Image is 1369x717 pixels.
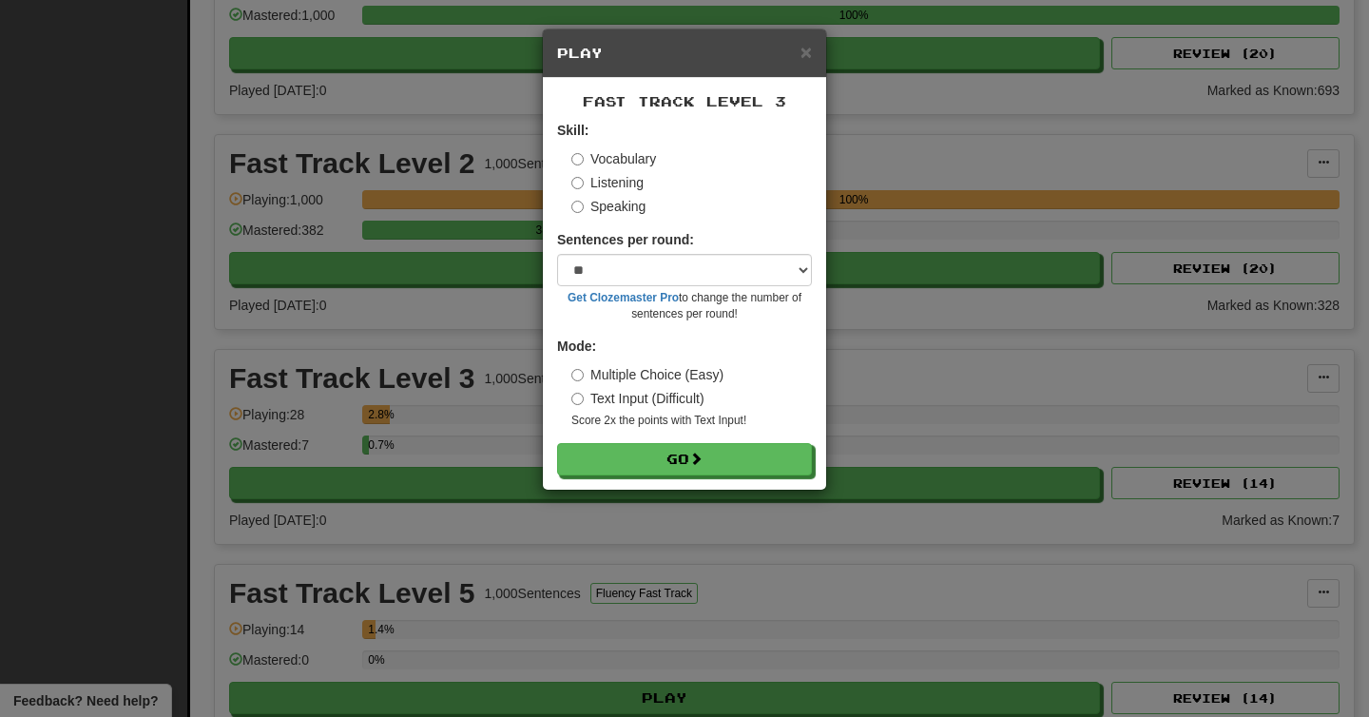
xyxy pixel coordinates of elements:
[571,201,584,213] input: Speaking
[800,42,812,62] button: Close
[557,230,694,249] label: Sentences per round:
[571,393,584,405] input: Text Input (Difficult)
[557,290,812,322] small: to change the number of sentences per round!
[571,197,646,216] label: Speaking
[557,339,596,354] strong: Mode:
[557,443,812,475] button: Go
[571,177,584,189] input: Listening
[571,365,723,384] label: Multiple Choice (Easy)
[583,93,786,109] span: Fast Track Level 3
[571,413,812,429] small: Score 2x the points with Text Input !
[571,173,644,192] label: Listening
[571,369,584,381] input: Multiple Choice (Easy)
[568,291,679,304] a: Get Clozemaster Pro
[557,44,812,63] h5: Play
[557,123,588,138] strong: Skill:
[571,149,656,168] label: Vocabulary
[571,153,584,165] input: Vocabulary
[800,41,812,63] span: ×
[571,389,704,408] label: Text Input (Difficult)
